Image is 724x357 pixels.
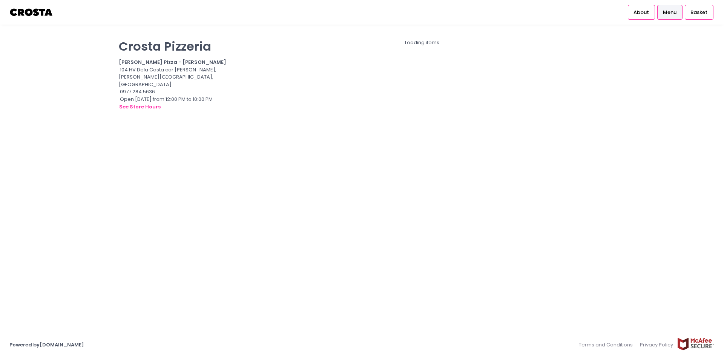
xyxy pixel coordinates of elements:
[633,9,649,16] span: About
[243,39,605,46] div: Loading items...
[119,66,233,88] div: 104 HV Dela Costa cor [PERSON_NAME], [PERSON_NAME][GEOGRAPHIC_DATA], [GEOGRAPHIC_DATA]
[9,341,84,348] a: Powered by[DOMAIN_NAME]
[637,337,677,352] a: Privacy Policy
[119,59,226,66] b: [PERSON_NAME] Pizza - [PERSON_NAME]
[677,337,715,351] img: mcafee-secure
[657,5,683,19] a: Menu
[9,6,54,19] img: logo
[119,96,233,111] div: Open [DATE] from 12:00 PM to 10:00 PM
[119,88,233,96] div: 0977 284 5636
[119,39,233,54] p: Crosta Pizzeria
[663,9,676,16] span: Menu
[628,5,655,19] a: About
[579,337,637,352] a: Terms and Conditions
[119,103,161,111] button: see store hours
[690,9,707,16] span: Basket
